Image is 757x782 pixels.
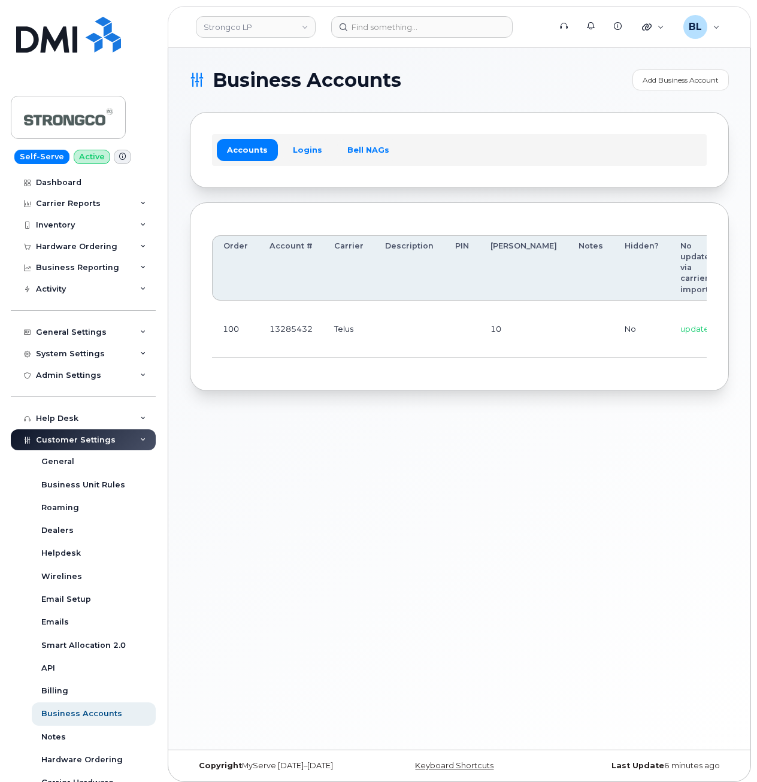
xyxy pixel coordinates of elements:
[283,139,332,160] a: Logins
[217,139,278,160] a: Accounts
[212,301,259,358] td: 100
[415,761,493,770] a: Keyboard Shortcuts
[549,761,729,771] div: 6 minutes ago
[680,324,709,334] span: update
[212,235,259,301] th: Order
[480,301,568,358] td: 10
[614,301,670,358] td: No
[611,761,664,770] strong: Last Update
[632,69,729,90] a: Add Business Account
[323,235,374,301] th: Carrier
[199,761,242,770] strong: Copyright
[259,235,323,301] th: Account #
[480,235,568,301] th: [PERSON_NAME]
[670,235,725,301] th: No updates via carrier import
[374,235,444,301] th: Description
[323,301,374,358] td: Telus
[614,235,670,301] th: Hidden?
[190,761,370,771] div: MyServe [DATE]–[DATE]
[213,71,401,89] span: Business Accounts
[259,301,323,358] td: 13285432
[444,235,480,301] th: PIN
[568,235,614,301] th: Notes
[337,139,399,160] a: Bell NAGs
